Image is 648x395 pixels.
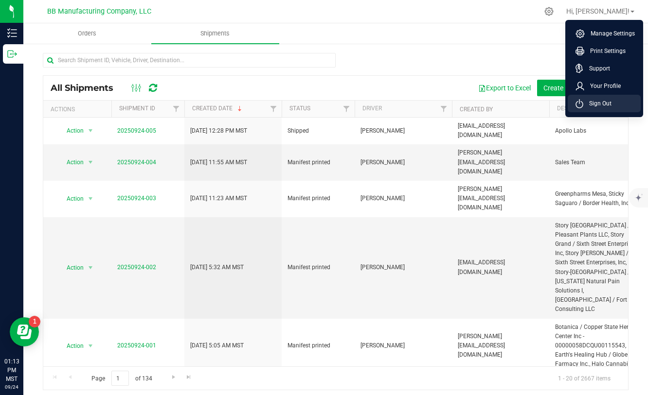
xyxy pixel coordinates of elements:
a: Filter [339,101,355,117]
span: Create new shipment [543,84,607,92]
span: Action [58,339,84,353]
span: [PERSON_NAME] [360,263,446,272]
span: Apollo Labs [555,126,641,136]
a: Status [289,105,310,112]
button: Export to Excel [472,80,537,96]
span: Action [58,261,84,275]
span: [DATE] 5:05 AM MST [190,341,244,350]
span: Shipped [288,126,349,136]
span: Manage Settings [585,29,635,38]
span: 1 - 20 of 2667 items [550,371,618,385]
span: [DATE] 11:23 AM MST [190,194,247,203]
span: Manifest printed [288,194,349,203]
span: Orders [65,29,109,38]
a: Filter [168,101,184,117]
span: [DATE] 11:55 AM MST [190,158,247,167]
span: Manifest printed [288,158,349,167]
span: Sign Out [583,99,612,108]
span: Action [58,155,84,169]
span: Hi, [PERSON_NAME]! [566,7,630,15]
span: Page of 134 [83,371,160,386]
div: Manage settings [543,7,555,16]
iframe: Resource center [10,317,39,346]
span: [PERSON_NAME] [360,194,446,203]
a: Shipments [151,23,279,44]
span: select [85,261,97,275]
span: Action [58,192,84,206]
span: select [85,192,97,206]
a: Filter [436,101,452,117]
a: Shipment ID [119,105,155,112]
iframe: Resource center unread badge [29,316,40,327]
span: select [85,124,97,137]
span: Support [583,64,610,73]
input: Search Shipment ID, Vehicle, Driver, Destination... [43,53,336,68]
span: select [85,155,97,169]
input: 1 [111,371,129,386]
li: Sign Out [568,95,641,112]
a: Filter [266,101,282,117]
span: Action [58,124,84,137]
p: 09/24 [4,383,19,391]
span: Print Settings [584,46,626,56]
p: 01:13 PM MST [4,357,19,383]
a: Go to the last page [182,371,196,384]
a: Created Date [192,105,244,112]
span: Manifest printed [288,263,349,272]
span: Manifest printed [288,341,349,350]
a: 20250924-001 [117,342,156,349]
a: Orders [23,23,151,44]
span: Shipments [187,29,243,38]
span: BB Manufacturing Company, LLC [47,7,151,16]
a: Go to the next page [166,371,180,384]
span: [DATE] 5:32 AM MST [190,263,244,272]
span: Botanica / Copper State Herbal Center Inc - 00000058DCQU00115543, Earth's Healing Hub / Globe Far... [555,323,641,369]
a: 20250924-005 [117,127,156,134]
a: 20250924-004 [117,159,156,166]
span: All Shipments [51,83,123,93]
a: Created By [460,106,493,113]
span: [PERSON_NAME][EMAIL_ADDRESS][DOMAIN_NAME] [458,332,543,360]
a: 20250924-003 [117,195,156,202]
span: Story [GEOGRAPHIC_DATA] / Pleasant Plants LLC, Story Grand / Sixth Street Enterprises Inc, Story ... [555,221,641,314]
a: 20250924-002 [117,264,156,271]
span: Sales Team [555,158,641,167]
span: [DATE] 12:28 PM MST [190,126,247,136]
inline-svg: Inventory [7,28,17,38]
span: select [85,339,97,353]
span: [PERSON_NAME] [360,341,446,350]
span: [PERSON_NAME][EMAIL_ADDRESS][DOMAIN_NAME] [458,185,543,213]
span: [EMAIL_ADDRESS][DOMAIN_NAME] [458,258,543,276]
span: Your Profile [584,81,621,91]
span: [PERSON_NAME] [360,158,446,167]
div: Actions [51,106,108,113]
th: Driver [355,101,452,118]
span: Greenpharms Mesa, Sticky Saguaro / Border Health, Inc [555,189,641,208]
span: [PERSON_NAME] [360,126,446,136]
span: [PERSON_NAME][EMAIL_ADDRESS][DOMAIN_NAME] [458,148,543,176]
inline-svg: Outbound [7,49,17,59]
span: [EMAIL_ADDRESS][DOMAIN_NAME] [458,121,543,140]
a: Support [576,64,637,73]
button: Create new shipment [537,80,613,96]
